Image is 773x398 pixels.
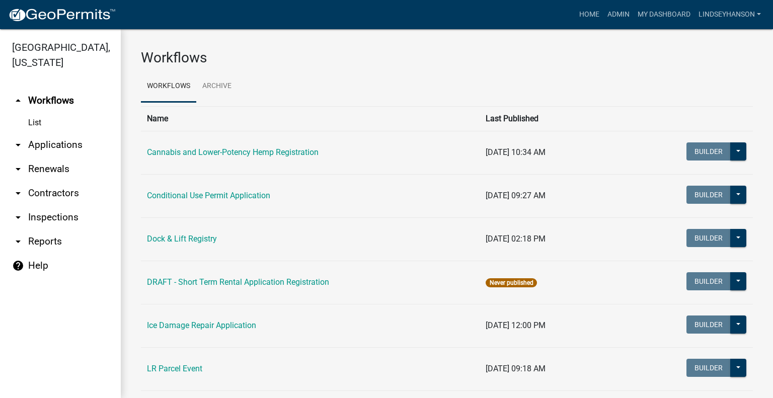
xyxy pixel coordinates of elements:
[147,147,319,157] a: Cannabis and Lower-Potency Hemp Registration
[147,321,256,330] a: Ice Damage Repair Application
[12,211,24,223] i: arrow_drop_down
[147,364,202,373] a: LR Parcel Event
[196,70,238,103] a: Archive
[486,321,546,330] span: [DATE] 12:00 PM
[12,95,24,107] i: arrow_drop_up
[141,70,196,103] a: Workflows
[686,315,731,334] button: Builder
[12,187,24,199] i: arrow_drop_down
[603,5,634,24] a: Admin
[486,234,546,244] span: [DATE] 02:18 PM
[486,191,546,200] span: [DATE] 09:27 AM
[686,186,731,204] button: Builder
[686,142,731,161] button: Builder
[486,364,546,373] span: [DATE] 09:18 AM
[141,106,480,131] th: Name
[694,5,765,24] a: Lindseyhanson
[147,277,329,287] a: DRAFT - Short Term Rental Application Registration
[12,163,24,175] i: arrow_drop_down
[634,5,694,24] a: My Dashboard
[147,234,217,244] a: Dock & Lift Registry
[686,272,731,290] button: Builder
[575,5,603,24] a: Home
[141,49,753,66] h3: Workflows
[486,147,546,157] span: [DATE] 10:34 AM
[12,139,24,151] i: arrow_drop_down
[147,191,270,200] a: Conditional Use Permit Application
[12,235,24,248] i: arrow_drop_down
[486,278,536,287] span: Never published
[12,260,24,272] i: help
[480,106,652,131] th: Last Published
[686,229,731,247] button: Builder
[686,359,731,377] button: Builder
